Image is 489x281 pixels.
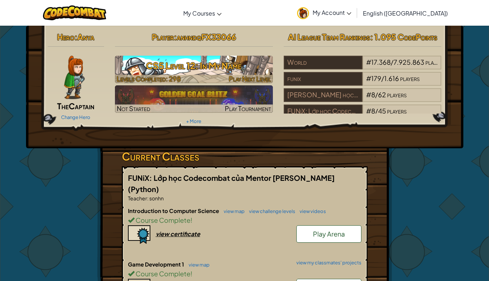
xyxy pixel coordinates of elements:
a: view map [220,208,245,214]
a: My Courses [180,3,225,23]
span: # [366,107,371,115]
span: English ([GEOGRAPHIC_DATA]) [363,9,448,17]
span: My Account [313,9,351,16]
a: view map [185,262,210,268]
div: funix [284,72,363,86]
a: Change Hero [61,114,90,120]
span: : 1.095 CodePoints [370,32,437,42]
div: World [284,56,363,69]
a: view my classmates' projects [293,260,361,265]
span: My Courses [183,9,215,17]
span: / [375,90,378,99]
span: Not Started [117,104,150,112]
span: # [366,58,371,66]
span: 1.616 [384,74,399,82]
a: + More [186,118,201,124]
span: 7.925.863 [394,58,424,66]
h3: Current Classes [122,148,368,165]
h3: CS5 Level 12: In My Name [115,58,273,74]
span: : [74,32,77,42]
span: players [425,58,445,66]
div: view certificate [156,230,200,238]
span: players [387,90,407,99]
span: Player [152,32,174,42]
a: My Account [293,1,355,24]
span: players [387,107,407,115]
span: Course Complete [134,269,190,278]
span: The [57,101,69,111]
span: # [366,74,371,82]
span: Play Arena [313,230,345,238]
div: FUNiX: Lớp học Codecombat của Mentor [PERSON_NAME] [284,105,363,118]
span: Captain [69,101,94,111]
a: view challenge levels [245,208,295,214]
a: World#17.368/7.925.863players [284,63,442,71]
span: sonhn [149,195,164,201]
span: Play Next Level [229,74,271,83]
span: : [174,32,177,42]
span: 8 [371,107,375,115]
span: Levels Completed: 298 [117,74,181,83]
span: Anya [77,32,94,42]
span: : [147,195,149,201]
span: # [366,90,371,99]
span: anhndqFX33066 [177,32,236,42]
span: / [375,107,378,115]
span: ! [190,269,192,278]
span: 8 [371,90,375,99]
a: FUNiX: Lớp học Codecombat của Mentor [PERSON_NAME]#8/45players [284,111,442,120]
img: CS5 Level 12: In My Name [115,56,273,83]
a: Play Next Level [115,56,273,83]
span: / [381,74,384,82]
span: Course Complete [134,216,190,224]
span: Game Development 1 [128,261,185,268]
img: certificate-icon.png [128,225,150,244]
span: Teacher [128,195,147,201]
span: / [391,58,394,66]
a: Not StartedPlay Tournament [115,85,273,113]
a: English ([GEOGRAPHIC_DATA]) [359,3,451,23]
span: (Python) [128,184,159,193]
a: funix#179/1.616players [284,79,442,87]
a: view certificate [128,230,200,238]
span: ! [190,216,192,224]
span: players [400,74,420,82]
div: [PERSON_NAME] học máy tính _Vũ [PERSON_NAME] [284,88,363,102]
a: view videos [296,208,326,214]
img: CodeCombat logo [43,5,106,20]
span: Play Tournament [225,104,271,112]
span: Hero [57,32,74,42]
img: Golden Goal [115,85,273,113]
a: [PERSON_NAME] học máy tính _Vũ [PERSON_NAME]#8/62players [284,95,442,103]
span: 62 [378,90,386,99]
span: 17.368 [371,58,391,66]
img: avatar [297,7,309,19]
span: FUNiX: Lớp học Codecombat của Mentor [PERSON_NAME] [128,173,335,182]
span: 45 [378,107,386,115]
span: AI League Team Rankings [288,32,370,42]
img: captain-pose.png [64,56,85,99]
span: 179 [371,74,381,82]
span: Introduction to Computer Science [128,207,220,214]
